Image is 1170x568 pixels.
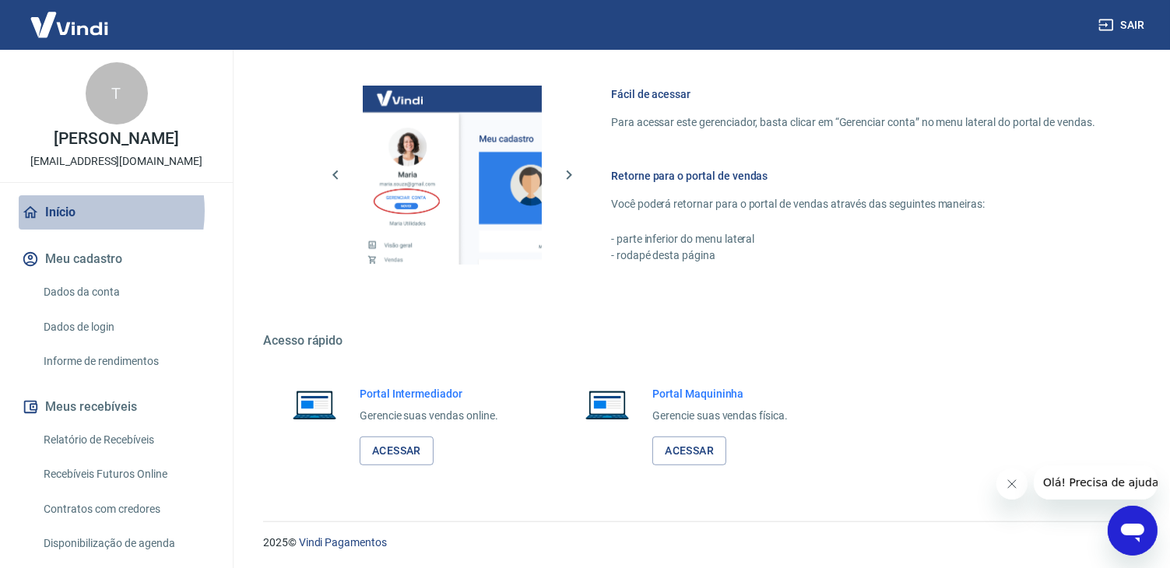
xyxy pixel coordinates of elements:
a: Recebíveis Futuros Online [37,458,214,490]
p: - parte inferior do menu lateral [611,231,1095,247]
p: [PERSON_NAME] [54,131,178,147]
h6: Portal Maquininha [652,386,788,401]
a: Acessar [360,437,434,465]
h5: Acesso rápido [263,333,1133,349]
iframe: Fechar mensagem [996,468,1028,500]
a: Dados de login [37,311,214,343]
a: Vindi Pagamentos [299,536,387,549]
a: Informe de rendimentos [37,345,214,377]
a: Início [19,195,214,230]
img: Imagem da dashboard mostrando o botão de gerenciar conta na sidebar no lado esquerdo [363,86,542,265]
iframe: Botão para abrir a janela de mensagens [1108,506,1158,556]
div: T [86,62,148,124]
h6: Retorne para o portal de vendas [611,168,1095,184]
a: Dados da conta [37,276,214,308]
img: Vindi [19,1,120,48]
p: Para acessar este gerenciador, basta clicar em “Gerenciar conta” no menu lateral do portal de ven... [611,114,1095,131]
img: Imagem de um notebook aberto [574,386,640,423]
img: Imagem de um notebook aberto [282,386,347,423]
a: Acessar [652,437,726,465]
p: 2025 © [263,535,1133,551]
iframe: Mensagem da empresa [1034,465,1158,500]
p: Você poderá retornar para o portal de vendas através das seguintes maneiras: [611,196,1095,212]
h6: Fácil de acessar [611,86,1095,102]
p: - rodapé desta página [611,247,1095,264]
h6: Portal Intermediador [360,386,498,401]
p: Gerencie suas vendas online. [360,408,498,424]
a: Contratos com credores [37,493,214,525]
p: [EMAIL_ADDRESS][DOMAIN_NAME] [30,153,202,170]
p: Gerencie suas vendas física. [652,408,788,424]
button: Sair [1095,11,1151,40]
span: Olá! Precisa de ajuda? [9,11,131,23]
a: Relatório de Recebíveis [37,424,214,456]
button: Meu cadastro [19,242,214,276]
a: Disponibilização de agenda [37,528,214,559]
button: Meus recebíveis [19,390,214,424]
